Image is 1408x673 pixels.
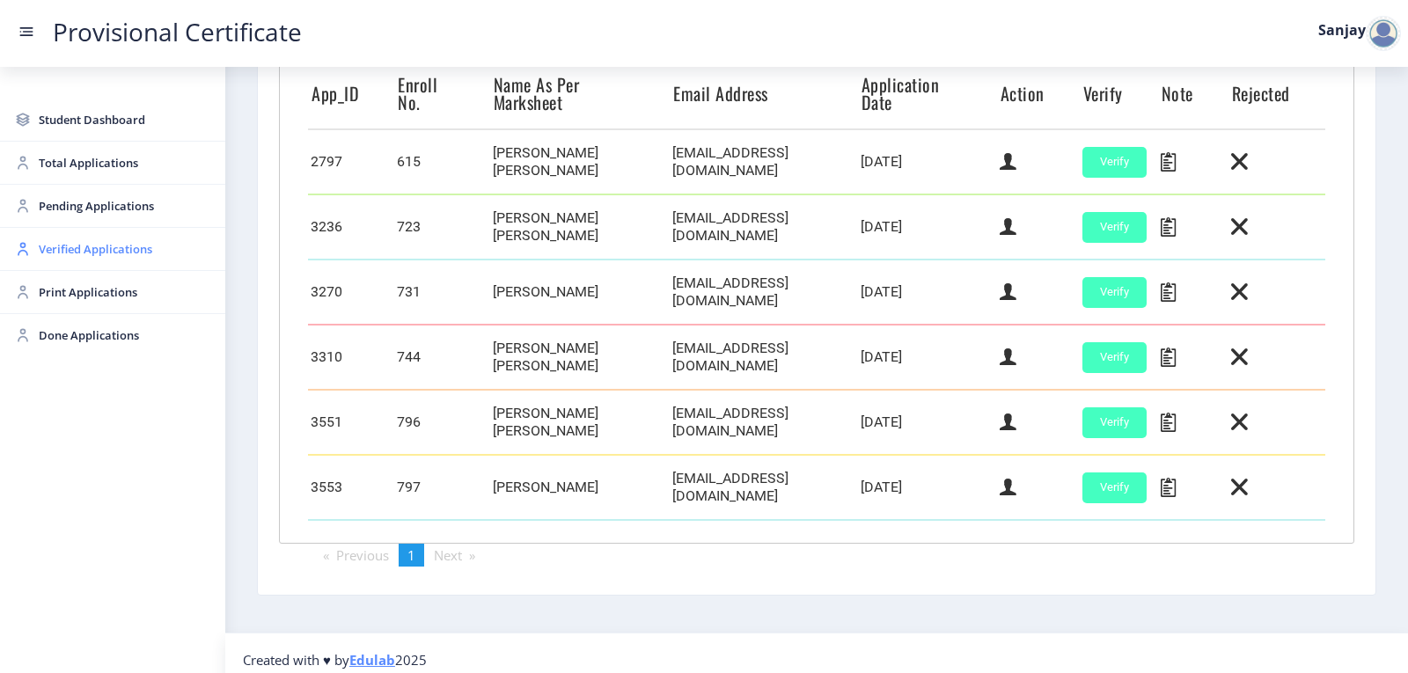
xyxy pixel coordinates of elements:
td: 723 [394,194,490,260]
button: Verify [1082,472,1147,503]
td: [PERSON_NAME] [PERSON_NAME] [490,325,670,390]
td: [EMAIL_ADDRESS][DOMAIN_NAME] [670,390,858,455]
td: 3553 [308,455,394,520]
td: 796 [394,390,490,455]
span: Previous [336,546,389,564]
td: [DATE] [858,194,997,260]
td: [PERSON_NAME] [PERSON_NAME] [490,390,670,455]
th: Name As Per Marksheet [490,58,670,129]
th: Verify [1080,58,1158,129]
button: Verify [1082,212,1147,243]
button: Verify [1082,342,1147,373]
span: Next [434,546,462,564]
td: 3236 [308,194,394,260]
a: Provisional Certificate [35,23,319,41]
td: 797 [394,455,490,520]
th: Application Date [858,58,997,129]
a: Edulab [349,651,395,669]
td: 2797 [308,129,394,194]
td: [DATE] [858,260,997,325]
td: [DATE] [858,455,997,520]
td: [EMAIL_ADDRESS][DOMAIN_NAME] [670,129,858,194]
td: [PERSON_NAME] [490,455,670,520]
span: Done Applications [39,325,211,346]
td: [PERSON_NAME] [490,260,670,325]
td: [DATE] [858,129,997,194]
td: [EMAIL_ADDRESS][DOMAIN_NAME] [670,455,858,520]
td: [EMAIL_ADDRESS][DOMAIN_NAME] [670,325,858,390]
label: Sanjay [1318,23,1366,37]
button: Verify [1082,147,1147,178]
td: 3310 [308,325,394,390]
td: 744 [394,325,490,390]
th: App_ID [308,58,394,129]
th: Note [1158,58,1228,129]
span: Verified Applications [39,238,211,260]
td: 615 [394,129,490,194]
button: Verify [1082,407,1147,438]
td: 3551 [308,390,394,455]
th: Email Address [670,58,858,129]
span: Created with ♥ by 2025 [243,651,427,669]
td: [DATE] [858,390,997,455]
span: Student Dashboard [39,109,211,130]
td: [EMAIL_ADDRESS][DOMAIN_NAME] [670,194,858,260]
span: Total Applications [39,152,211,173]
button: Verify [1082,277,1147,308]
td: 731 [394,260,490,325]
th: Action [997,58,1080,129]
span: Print Applications [39,282,211,303]
span: Pending Applications [39,195,211,216]
span: 1 [407,546,415,564]
td: [PERSON_NAME] [PERSON_NAME] [490,129,670,194]
th: Enroll No. [394,58,490,129]
td: [EMAIL_ADDRESS][DOMAIN_NAME] [670,260,858,325]
th: Rejected [1228,58,1325,129]
td: [DATE] [858,325,997,390]
td: 3270 [308,260,394,325]
td: [PERSON_NAME] [PERSON_NAME] [490,194,670,260]
ul: Pagination [279,544,1354,567]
